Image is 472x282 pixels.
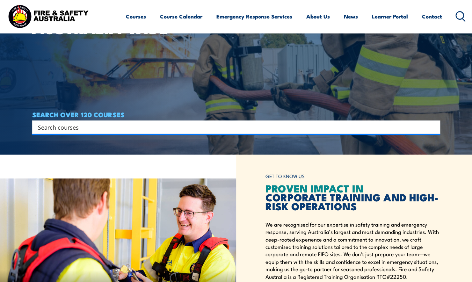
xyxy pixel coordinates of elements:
[306,8,330,25] a: About Us
[216,8,292,25] a: Emergency Response Services
[32,111,440,118] h4: SEARCH OVER 120 COURSES
[38,122,426,132] input: Search input
[422,8,442,25] a: Contact
[429,123,438,132] button: Search magnifier button
[372,8,408,25] a: Learner Portal
[126,8,146,25] a: Courses
[265,221,440,280] p: We are recognised for our expertise in safety training and emergency response, serving Australia’...
[265,184,440,210] h2: CORPORATE TRAINING AND HIGH-RISK OPERATIONS
[344,8,358,25] a: News
[160,8,202,25] a: Course Calendar
[265,170,440,182] h6: GET TO KNOW US
[265,180,364,196] span: PROVEN IMPACT IN
[39,123,427,132] form: Search form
